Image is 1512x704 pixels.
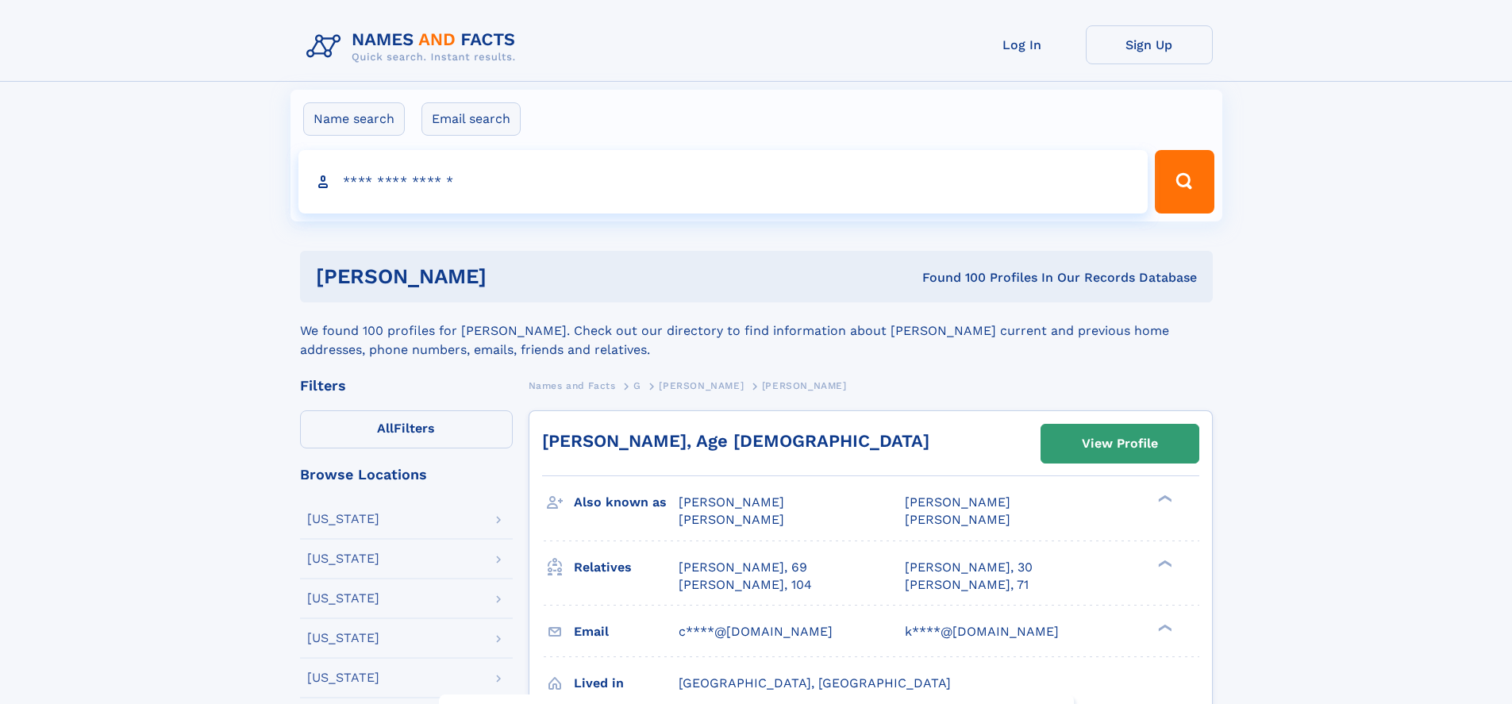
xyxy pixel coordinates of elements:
[659,380,744,391] span: [PERSON_NAME]
[679,494,784,510] span: [PERSON_NAME]
[704,269,1197,287] div: Found 100 Profiles In Our Records Database
[307,552,379,565] div: [US_STATE]
[574,554,679,581] h3: Relatives
[303,102,405,136] label: Name search
[300,302,1213,360] div: We found 100 profiles for [PERSON_NAME]. Check out our directory to find information about [PERSO...
[574,670,679,697] h3: Lived in
[574,618,679,645] h3: Email
[574,489,679,516] h3: Also known as
[1155,150,1214,214] button: Search Button
[542,431,929,451] a: [PERSON_NAME], Age [DEMOGRAPHIC_DATA]
[316,267,705,287] h1: [PERSON_NAME]
[307,632,379,644] div: [US_STATE]
[1154,558,1173,568] div: ❯
[679,576,812,594] a: [PERSON_NAME], 104
[905,576,1029,594] a: [PERSON_NAME], 71
[298,150,1148,214] input: search input
[905,494,1010,510] span: [PERSON_NAME]
[659,375,744,395] a: [PERSON_NAME]
[679,512,784,527] span: [PERSON_NAME]
[762,380,847,391] span: [PERSON_NAME]
[679,559,807,576] a: [PERSON_NAME], 69
[300,25,529,68] img: Logo Names and Facts
[377,421,394,436] span: All
[421,102,521,136] label: Email search
[1082,425,1158,462] div: View Profile
[300,379,513,393] div: Filters
[307,513,379,525] div: [US_STATE]
[1041,425,1198,463] a: View Profile
[905,559,1033,576] a: [PERSON_NAME], 30
[633,380,641,391] span: G
[307,592,379,605] div: [US_STATE]
[1154,494,1173,504] div: ❯
[529,375,616,395] a: Names and Facts
[1086,25,1213,64] a: Sign Up
[679,675,951,691] span: [GEOGRAPHIC_DATA], [GEOGRAPHIC_DATA]
[307,671,379,684] div: [US_STATE]
[300,410,513,448] label: Filters
[633,375,641,395] a: G
[905,512,1010,527] span: [PERSON_NAME]
[300,467,513,482] div: Browse Locations
[959,25,1086,64] a: Log In
[1154,622,1173,633] div: ❯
